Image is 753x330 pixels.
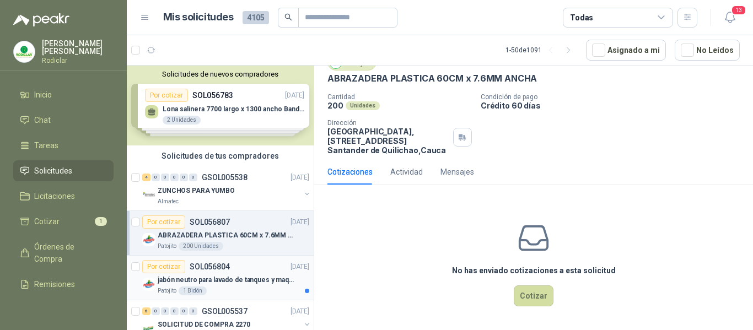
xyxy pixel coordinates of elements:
div: Unidades [346,101,380,110]
div: 0 [180,174,188,181]
div: 1 Bidón [179,286,207,295]
div: 0 [161,174,169,181]
button: Solicitudes de nuevos compradores [131,70,309,78]
div: 6 [142,307,150,315]
div: Por cotizar [142,260,185,273]
div: 0 [189,307,197,315]
span: Solicitudes [34,165,72,177]
p: ABRAZADERA PLASTICA 60CM x 7.6MM ANCHA [327,73,537,84]
a: Órdenes de Compra [13,236,114,269]
div: Todas [570,12,593,24]
img: Company Logo [142,233,155,246]
p: 200 [327,101,343,110]
a: Chat [13,110,114,131]
a: 4 0 0 0 0 0 GSOL005538[DATE] Company LogoZUNCHOS PARA YUMBOAlmatec [142,171,311,206]
button: Cotizar [514,285,553,306]
span: Inicio [34,89,52,101]
div: 0 [189,174,197,181]
p: Almatec [158,197,179,206]
div: 0 [180,307,188,315]
p: [DATE] [291,262,309,272]
span: Tareas [34,139,58,152]
span: search [284,13,292,21]
a: Por cotizarSOL056804[DATE] Company Logojabón neutro para lavado de tanques y maquinas.Patojito1 B... [127,256,314,300]
a: Inicio [13,84,114,105]
img: Logo peakr [13,13,69,26]
p: SOL056807 [190,218,230,226]
a: Solicitudes [13,160,114,181]
p: [DATE] [291,217,309,228]
div: 200 Unidades [179,242,223,251]
p: ABRAZADERA PLASTICA 60CM x 7.6MM ANCHA [158,230,295,241]
p: Patojito [158,286,176,295]
div: Por cotizar [142,215,185,229]
a: Tareas [13,135,114,156]
span: Órdenes de Compra [34,241,103,265]
span: Cotizar [34,215,60,228]
div: 0 [152,307,160,315]
a: Remisiones [13,274,114,295]
p: SOLICITUD DE COMPRA 2270 [158,320,250,330]
div: Solicitudes de nuevos compradoresPor cotizarSOL056783[DATE] Lona salinera 7700 largo x 1300 ancho... [127,66,314,145]
div: 0 [152,174,160,181]
span: Licitaciones [34,190,75,202]
p: [GEOGRAPHIC_DATA], [STREET_ADDRESS] Santander de Quilichao , Cauca [327,127,449,155]
div: 1 - 50 de 1091 [505,41,577,59]
div: 0 [161,307,169,315]
img: Company Logo [142,188,155,202]
p: SOL056804 [190,263,230,271]
div: 4 [142,174,150,181]
p: [DATE] [291,172,309,183]
div: 0 [170,174,179,181]
p: Crédito 60 días [481,101,749,110]
div: Actividad [390,166,423,178]
div: Solicitudes de tus compradores [127,145,314,166]
span: 1 [95,217,107,226]
p: GSOL005538 [202,174,248,181]
a: Licitaciones [13,186,114,207]
p: GSOL005537 [202,307,248,315]
span: Chat [34,114,51,126]
p: Patojito [158,242,176,251]
a: Por cotizarSOL056807[DATE] Company LogoABRAZADERA PLASTICA 60CM x 7.6MM ANCHAPatojito200 Unidades [127,211,314,256]
p: Condición de pago [481,93,749,101]
a: Configuración [13,299,114,320]
p: Dirección [327,119,449,127]
h1: Mis solicitudes [163,9,234,25]
p: [PERSON_NAME] [PERSON_NAME] [42,40,114,55]
span: 13 [731,5,746,15]
img: Company Logo [14,41,35,62]
button: No Leídos [675,40,740,61]
div: Mensajes [440,166,474,178]
div: 0 [170,307,179,315]
div: Cotizaciones [327,166,373,178]
a: Cotizar1 [13,211,114,232]
button: 13 [720,8,740,28]
p: [DATE] [291,306,309,317]
h3: No has enviado cotizaciones a esta solicitud [452,264,616,277]
button: Asignado a mi [586,40,666,61]
p: jabón neutro para lavado de tanques y maquinas. [158,275,295,285]
span: 4105 [243,11,269,24]
p: ZUNCHOS PARA YUMBO [158,186,235,196]
p: Rodiclar [42,57,114,64]
img: Company Logo [142,278,155,291]
p: Cantidad [327,93,472,101]
span: Remisiones [34,278,75,290]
